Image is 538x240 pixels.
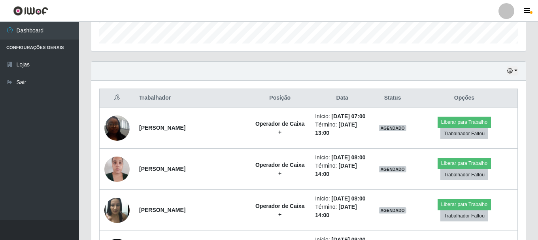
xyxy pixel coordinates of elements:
[440,128,488,139] button: Trabalhador Faltou
[438,199,491,210] button: Liberar para Trabalho
[139,125,185,131] strong: [PERSON_NAME]
[104,152,130,186] img: 1701705858749.jpeg
[411,89,518,108] th: Opções
[331,154,365,161] time: [DATE] 08:00
[374,89,411,108] th: Status
[249,89,310,108] th: Posição
[440,210,488,221] button: Trabalhador Faltou
[104,195,130,226] img: 1732819988000.jpeg
[134,89,249,108] th: Trabalhador
[379,166,406,172] span: AGENDADO
[255,203,305,217] strong: Operador de Caixa +
[310,89,374,108] th: Data
[315,195,369,203] li: Início:
[139,207,185,213] strong: [PERSON_NAME]
[315,112,369,121] li: Início:
[315,203,369,219] li: Término:
[440,169,488,180] button: Trabalhador Faltou
[315,121,369,137] li: Término:
[379,207,406,214] span: AGENDADO
[379,125,406,131] span: AGENDADO
[315,153,369,162] li: Início:
[255,162,305,176] strong: Operador de Caixa +
[438,117,491,128] button: Liberar para Trabalho
[255,121,305,135] strong: Operador de Caixa +
[331,195,365,202] time: [DATE] 08:00
[13,6,48,16] img: CoreUI Logo
[139,166,185,172] strong: [PERSON_NAME]
[438,158,491,169] button: Liberar para Trabalho
[315,162,369,178] li: Término:
[331,113,365,119] time: [DATE] 07:00
[104,111,130,145] img: 1702981001792.jpeg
